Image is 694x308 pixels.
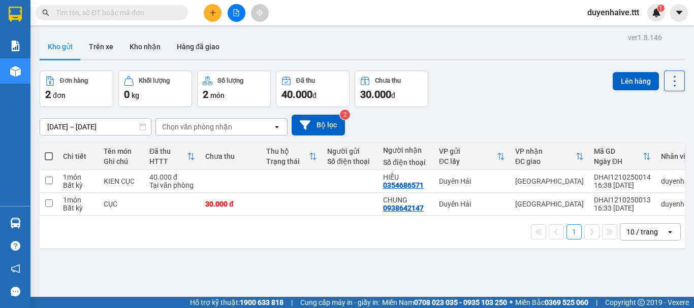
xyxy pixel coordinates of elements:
[42,9,49,16] span: search
[383,196,429,204] div: CHUNG
[515,297,588,308] span: Miền Bắc
[292,115,345,135] button: Bộ lọc
[594,157,643,165] div: Ngày ĐH
[628,32,662,43] div: ver 1.8.146
[596,297,597,308] span: |
[45,88,51,100] span: 2
[566,224,582,239] button: 1
[638,299,645,306] span: copyright
[266,147,309,155] div: Thu hộ
[197,71,271,107] button: Số lượng2món
[439,147,497,155] div: VP gửi
[9,7,22,22] img: logo-vxr
[11,287,20,296] span: message
[63,196,93,204] div: 1 món
[63,181,93,189] div: Bất kỳ
[56,7,176,18] input: Tìm tên, số ĐT hoặc mã đơn
[383,173,429,181] div: HIẾU
[296,77,315,84] div: Đã thu
[510,300,513,304] span: ⚪️
[162,122,232,132] div: Chọn văn phòng nhận
[209,9,216,16] span: plus
[261,143,322,170] th: Toggle SortBy
[652,8,661,17] img: icon-new-feature
[327,147,373,155] div: Người gửi
[81,35,121,59] button: Trên xe
[210,91,225,99] span: món
[144,143,200,170] th: Toggle SortBy
[149,173,195,181] div: 40.000 đ
[383,146,429,154] div: Người nhận
[594,173,651,181] div: DHAI1210250014
[104,177,139,185] div: KIEN CỤC
[139,77,170,84] div: Khối lượng
[10,66,21,77] img: warehouse-icon
[10,218,21,228] img: warehouse-icon
[439,200,505,208] div: Duyên Hải
[60,77,88,84] div: Đơn hàng
[40,71,113,107] button: Đơn hàng2đơn
[515,157,576,165] div: ĐC giao
[383,204,424,212] div: 0938642147
[256,9,263,16] span: aim
[439,157,497,165] div: ĐC lấy
[659,5,663,12] span: 1
[104,200,139,208] div: CỤC
[327,157,373,165] div: Số điện thoại
[281,88,312,100] span: 40.000
[205,152,256,160] div: Chưa thu
[228,4,245,22] button: file-add
[594,204,651,212] div: 16:33 [DATE]
[515,147,576,155] div: VP nhận
[11,241,20,251] span: question-circle
[217,77,243,84] div: Số lượng
[251,4,269,22] button: aim
[169,35,228,59] button: Hàng đã giao
[40,119,151,135] input: Select a date range.
[124,88,130,100] span: 0
[53,91,66,99] span: đơn
[675,8,684,17] span: caret-down
[391,91,395,99] span: đ
[360,88,391,100] span: 30.000
[273,123,281,131] svg: open
[240,298,283,306] strong: 1900 633 818
[340,110,350,120] sup: 2
[414,298,507,306] strong: 0708 023 035 - 0935 103 250
[190,297,283,308] span: Hỗ trợ kỹ thuật:
[132,91,139,99] span: kg
[300,297,380,308] span: Cung cấp máy in - giấy in:
[383,181,424,189] div: 0354686571
[355,71,428,107] button: Chưa thu30.000đ
[666,228,674,236] svg: open
[204,4,222,22] button: plus
[149,157,187,165] div: HTTT
[657,5,665,12] sup: 1
[203,88,208,100] span: 2
[63,152,93,160] div: Chi tiết
[594,147,643,155] div: Mã GD
[63,173,93,181] div: 1 món
[149,181,195,189] div: Tại văn phòng
[579,6,647,19] span: duyenhaive.ttt
[104,157,139,165] div: Ghi chú
[515,177,584,185] div: [GEOGRAPHIC_DATA]
[149,147,187,155] div: Đã thu
[233,9,240,16] span: file-add
[276,71,350,107] button: Đã thu40.000đ
[121,35,169,59] button: Kho nhận
[670,4,688,22] button: caret-down
[439,177,505,185] div: Duyên Hải
[118,71,192,107] button: Khối lượng0kg
[104,147,139,155] div: Tên món
[382,297,507,308] span: Miền Nam
[63,204,93,212] div: Bất kỳ
[40,35,81,59] button: Kho gửi
[515,200,584,208] div: [GEOGRAPHIC_DATA]
[594,196,651,204] div: DHAI1210250013
[626,227,658,237] div: 10 / trang
[205,200,256,208] div: 30.000 đ
[11,264,20,273] span: notification
[594,181,651,189] div: 16:38 [DATE]
[375,77,401,84] div: Chưa thu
